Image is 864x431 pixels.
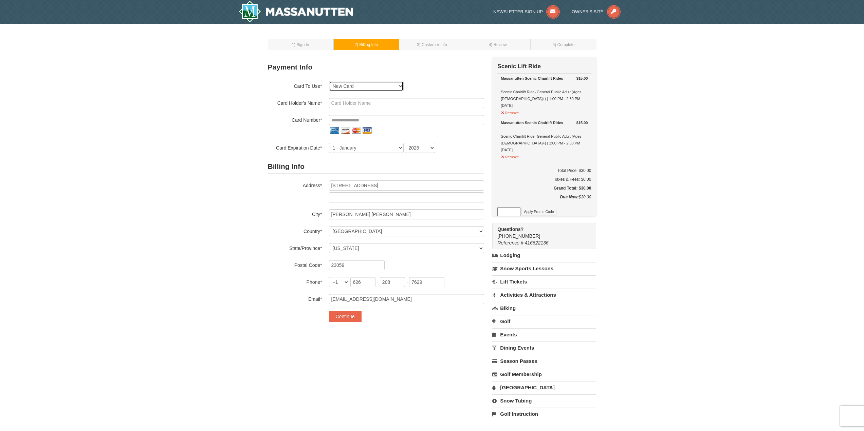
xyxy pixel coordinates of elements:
[355,42,378,47] small: 2
[329,294,484,304] input: Email
[268,143,322,151] label: Card Expiration Date*
[497,227,523,232] strong: Questions?
[329,180,484,191] input: Billing Info
[492,302,596,314] a: Biking
[268,81,322,90] label: Card To Use*
[497,185,591,192] h5: Grand Total: $30.00
[521,208,556,215] button: Apply Promo Code
[340,125,351,136] img: discover.png
[329,260,385,270] input: Postal Code
[492,368,596,380] a: Golf Membership
[239,1,353,22] img: Massanutten Resort Logo
[329,125,340,136] img: amex.png
[492,328,596,341] a: Events
[497,226,584,239] span: [PHONE_NUMBER]
[493,9,543,14] span: Newsletter Sign Up
[292,42,309,47] small: 1
[501,119,588,126] div: Massanutten Scenic Chairlift Rides
[501,75,588,109] div: Scenic Chairlift Ride- General Public Adult (Ages [DEMOGRAPHIC_DATA]+) | 1:00 PM - 2:30 PM [DATE]
[377,279,379,285] span: -
[555,42,574,47] span: ) Complete
[572,9,621,14] a: Owner's Site
[268,98,322,106] label: Card Holder's Name*
[493,9,560,14] a: Newsletter Sign Up
[492,275,596,288] a: Lift Tickets
[409,277,444,287] input: xxxx
[268,60,484,74] h2: Payment Info
[489,42,507,47] small: 4
[268,294,322,302] label: Email*
[351,125,362,136] img: mastercard.png
[560,195,578,199] strong: Due Now:
[497,194,591,207] div: $30.00
[492,341,596,354] a: Dining Events
[492,381,596,394] a: [GEOGRAPHIC_DATA]
[268,115,322,123] label: Card Number*
[268,209,322,218] label: City*
[492,408,596,420] a: Golf Instruction
[492,315,596,328] a: Golf
[492,289,596,301] a: Activities & Attractions
[576,75,588,82] strong: $15.00
[268,160,484,174] h2: Billing Info
[268,260,322,269] label: Postal Code*
[501,152,519,160] button: Remove
[362,125,372,136] img: visa.png
[501,108,519,116] button: Remove
[492,249,596,261] a: Lodging
[501,119,588,153] div: Scenic Chairlift Ride- General Public Adult (Ages [DEMOGRAPHIC_DATA]+) | 1:00 PM - 2:30 PM [DATE]
[329,311,362,322] button: Continue
[497,63,541,70] strong: Scenic Lift Ride
[491,42,507,47] span: ) Review
[501,75,588,82] div: Massanutten Scenic Chairlift Rides
[380,277,405,287] input: xxx
[492,355,596,367] a: Season Passes
[268,226,322,235] label: Country*
[268,180,322,189] label: Address*
[492,394,596,407] a: Snow Tubing
[525,240,549,246] span: 416622136
[572,9,604,14] span: Owner's Site
[239,1,353,22] a: Massanutten Resort
[492,262,596,275] a: Snow Sports Lessons
[417,42,447,47] small: 3
[350,277,375,287] input: xxx
[497,167,591,174] h6: Total Price: $30.00
[419,42,447,47] span: ) Customer Info
[497,240,523,246] span: Reference #
[329,209,484,219] input: City
[576,119,588,126] strong: $15.00
[553,42,575,47] small: 5
[268,243,322,252] label: State/Province*
[357,42,378,47] span: ) Billing Info
[294,42,309,47] span: ) Sign In
[268,277,322,286] label: Phone*
[329,98,484,108] input: Card Holder Name
[406,279,408,285] span: -
[497,176,591,183] div: Taxes & Fees: $0.00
